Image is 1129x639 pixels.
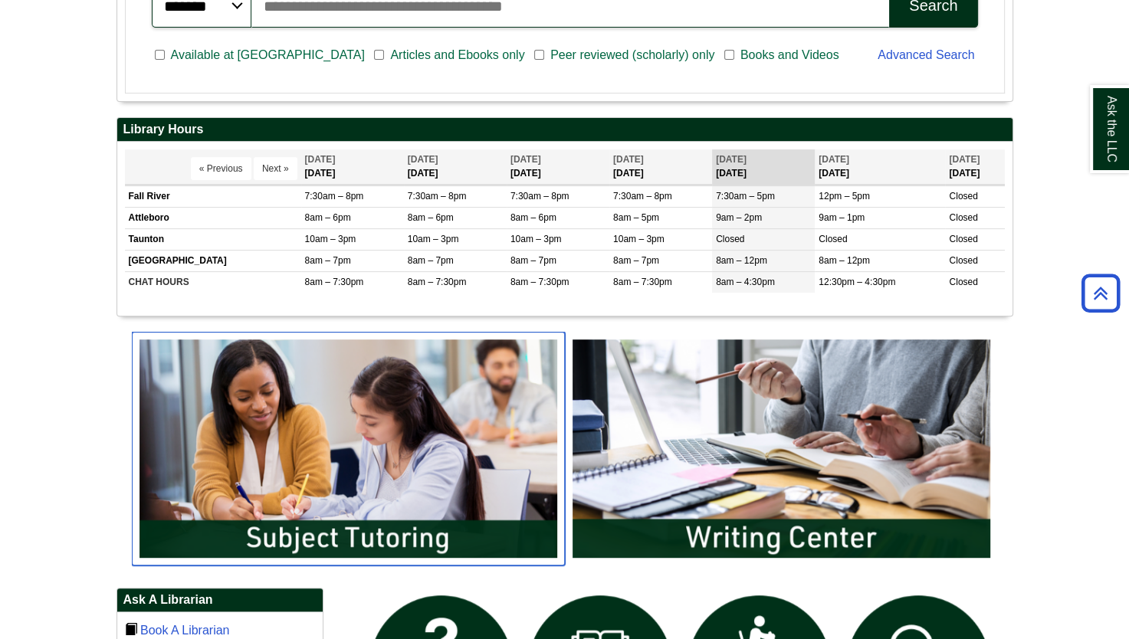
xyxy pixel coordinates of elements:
span: 8am – 7:30pm [305,277,364,287]
span: Closed [949,277,977,287]
span: 9am – 2pm [716,212,762,223]
span: [DATE] [819,154,849,165]
span: 12pm – 5pm [819,191,870,202]
td: Fall River [125,185,301,207]
span: 12:30pm – 4:30pm [819,277,895,287]
span: 8am – 7pm [613,255,659,266]
span: 8am – 7:30pm [510,277,569,287]
a: Book A Librarian [140,624,230,637]
span: 8am – 6pm [408,212,454,223]
th: [DATE] [404,149,507,184]
span: [DATE] [613,154,644,165]
span: 8am – 7:30pm [408,277,467,287]
span: [DATE] [408,154,438,165]
td: [GEOGRAPHIC_DATA] [125,251,301,272]
h2: Ask A Librarian [117,588,323,612]
span: Closed [716,234,744,244]
span: [DATE] [949,154,980,165]
th: [DATE] [945,149,1004,184]
img: Writing Center Information [565,332,998,565]
td: Taunton [125,228,301,250]
td: Attleboro [125,207,301,228]
span: 7:30am – 8pm [613,191,672,202]
span: 8am – 4:30pm [716,277,775,287]
span: [DATE] [305,154,336,165]
span: [DATE] [510,154,541,165]
th: [DATE] [507,149,609,184]
th: [DATE] [301,149,404,184]
span: 10am – 3pm [613,234,665,244]
span: 8am – 6pm [305,212,351,223]
span: 8am – 6pm [510,212,556,223]
span: 10am – 3pm [510,234,562,244]
span: 7:30am – 5pm [716,191,775,202]
span: Articles and Ebooks only [384,46,530,64]
th: [DATE] [815,149,945,184]
span: 8am – 7pm [510,255,556,266]
span: Closed [949,191,977,202]
th: [DATE] [712,149,815,184]
span: 7:30am – 8pm [510,191,569,202]
span: 8am – 7pm [408,255,454,266]
th: [DATE] [609,149,712,184]
a: Advanced Search [878,48,974,61]
span: Closed [949,234,977,244]
span: Books and Videos [734,46,845,64]
div: slideshow [132,332,998,572]
input: Peer reviewed (scholarly) only [534,48,544,62]
span: 8am – 12pm [716,255,767,266]
span: 8am – 12pm [819,255,870,266]
span: 8am – 7pm [305,255,351,266]
input: Books and Videos [724,48,734,62]
input: Available at [GEOGRAPHIC_DATA] [155,48,165,62]
span: 9am – 1pm [819,212,865,223]
span: 10am – 3pm [305,234,356,244]
h2: Library Hours [117,118,1012,142]
span: 10am – 3pm [408,234,459,244]
button: « Previous [191,157,251,180]
span: 7:30am – 8pm [305,191,364,202]
img: Subject Tutoring Information [132,332,565,565]
span: Closed [819,234,847,244]
span: Peer reviewed (scholarly) only [544,46,720,64]
button: Next » [254,157,297,180]
a: Back to Top [1076,283,1125,303]
input: Articles and Ebooks only [374,48,384,62]
span: Closed [949,255,977,266]
span: 8am – 7:30pm [613,277,672,287]
span: [DATE] [716,154,747,165]
span: 8am – 5pm [613,212,659,223]
span: Available at [GEOGRAPHIC_DATA] [165,46,371,64]
td: CHAT HOURS [125,272,301,293]
span: Closed [949,212,977,223]
span: 7:30am – 8pm [408,191,467,202]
